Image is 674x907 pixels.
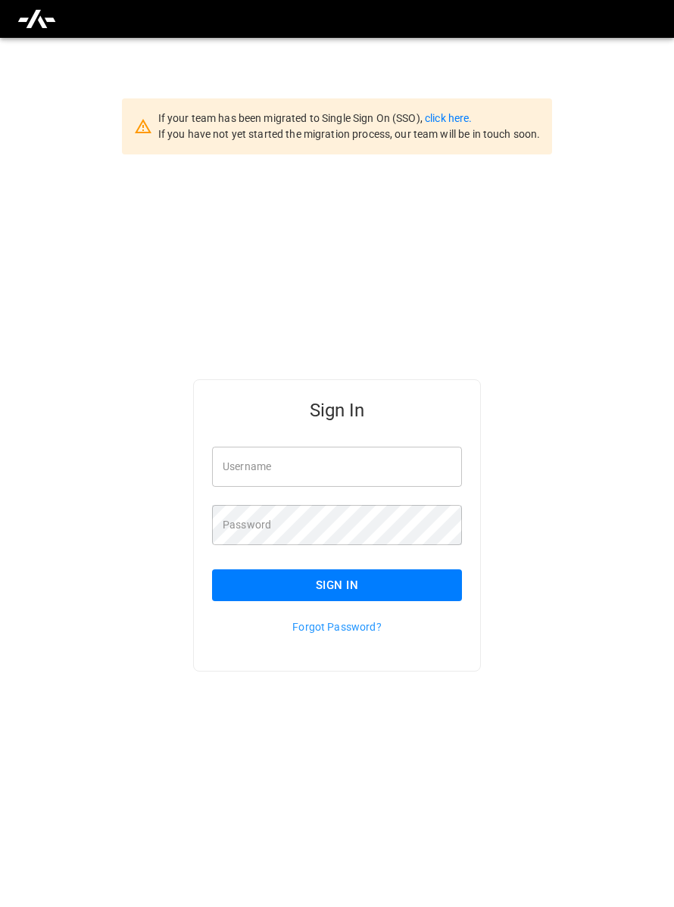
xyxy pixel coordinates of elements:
span: If your team has been migrated to Single Sign On (SSO), [158,112,425,124]
button: Sign In [212,569,462,601]
p: Forgot Password? [212,619,462,634]
img: ampcontrol.io logo [17,5,57,33]
span: If you have not yet started the migration process, our team will be in touch soon. [158,128,541,140]
h5: Sign In [212,398,462,422]
a: click here. [425,112,472,124]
